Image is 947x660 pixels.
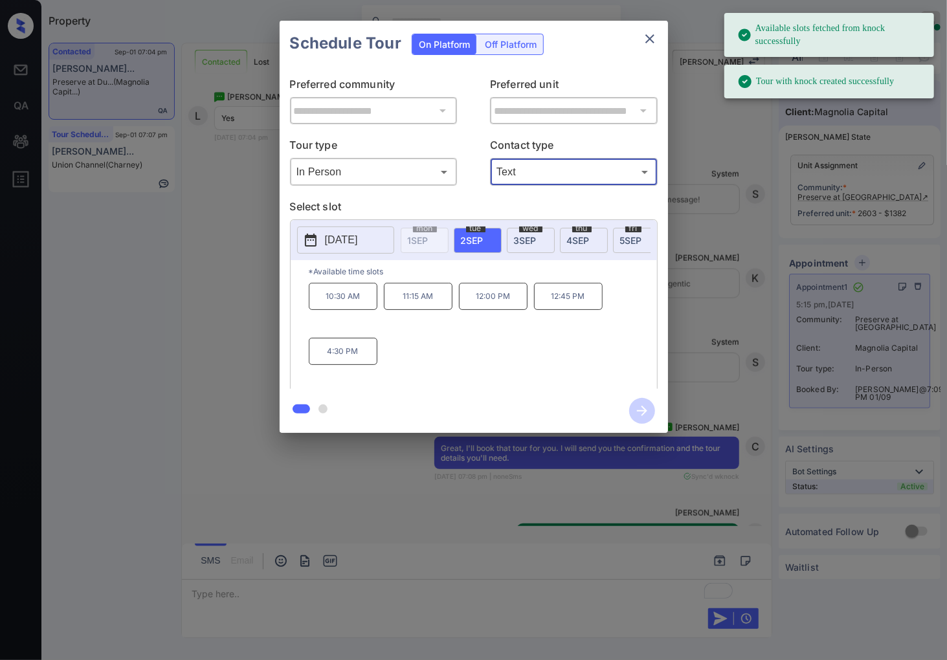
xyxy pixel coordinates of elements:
[613,228,661,253] div: date-select
[478,34,543,54] div: Off Platform
[737,17,924,53] div: Available slots fetched from knock successfully
[412,34,476,54] div: On Platform
[309,283,377,310] p: 10:30 AM
[493,161,654,182] div: Text
[325,232,358,248] p: [DATE]
[507,228,555,253] div: date-select
[490,137,658,158] p: Contact type
[620,235,642,246] span: 5 SEP
[290,137,458,158] p: Tour type
[567,235,590,246] span: 4 SEP
[459,283,528,310] p: 12:00 PM
[297,226,394,254] button: [DATE]
[454,228,502,253] div: date-select
[309,338,377,365] p: 4:30 PM
[534,283,603,310] p: 12:45 PM
[309,260,657,283] p: *Available time slots
[290,199,658,219] p: Select slot
[466,225,485,232] span: tue
[737,69,895,94] div: Tour with knock created successfully
[637,26,663,52] button: close
[514,235,537,246] span: 3 SEP
[280,21,412,66] h2: Schedule Tour
[290,76,458,97] p: Preferred community
[519,225,542,232] span: wed
[572,225,592,232] span: thu
[293,161,454,182] div: In Person
[621,394,663,428] button: btn-next
[461,235,484,246] span: 2 SEP
[560,228,608,253] div: date-select
[490,76,658,97] p: Preferred unit
[384,283,452,310] p: 11:15 AM
[625,225,641,232] span: fri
